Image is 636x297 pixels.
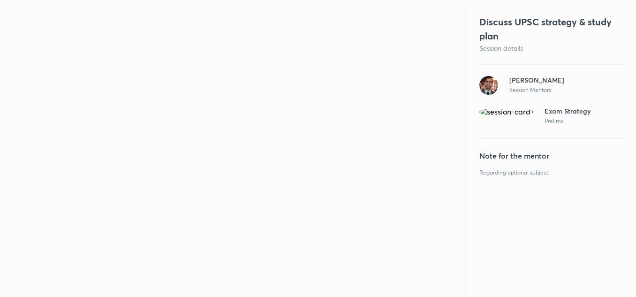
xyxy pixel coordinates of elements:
span: Prelims [545,117,591,125]
p: Regarding optional subject [479,169,625,176]
h5: Note for the mentor [479,150,625,161]
img: session-card1 [479,107,533,116]
div: [PERSON_NAME] [509,76,564,84]
p: Session details [479,43,625,53]
div: Exam Strategy [545,107,591,115]
h4: Discuss UPSC strategy & study plan [479,15,625,43]
span: Session Mentors [509,86,564,94]
img: session-card1 [479,76,498,95]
